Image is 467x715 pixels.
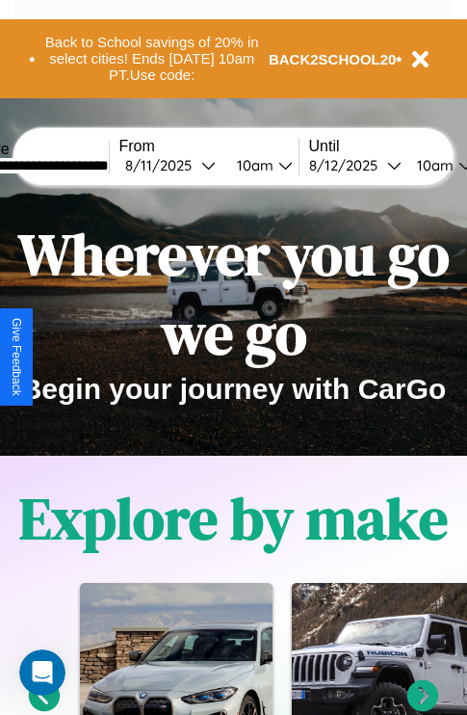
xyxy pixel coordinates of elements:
div: 10am [407,156,458,174]
div: Give Feedback [10,318,23,396]
b: BACK2SCHOOL20 [269,51,397,67]
label: From [119,138,298,155]
iframe: Intercom live chat [19,649,65,696]
button: Back to School savings of 20% in select cities! Ends [DATE] 10am PT.Use code: [36,29,269,89]
div: 10am [227,156,278,174]
div: 8 / 12 / 2025 [309,156,387,174]
div: 8 / 11 / 2025 [125,156,201,174]
h1: Explore by make [19,479,448,558]
button: 10am [221,155,298,175]
button: 8/11/2025 [119,155,221,175]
